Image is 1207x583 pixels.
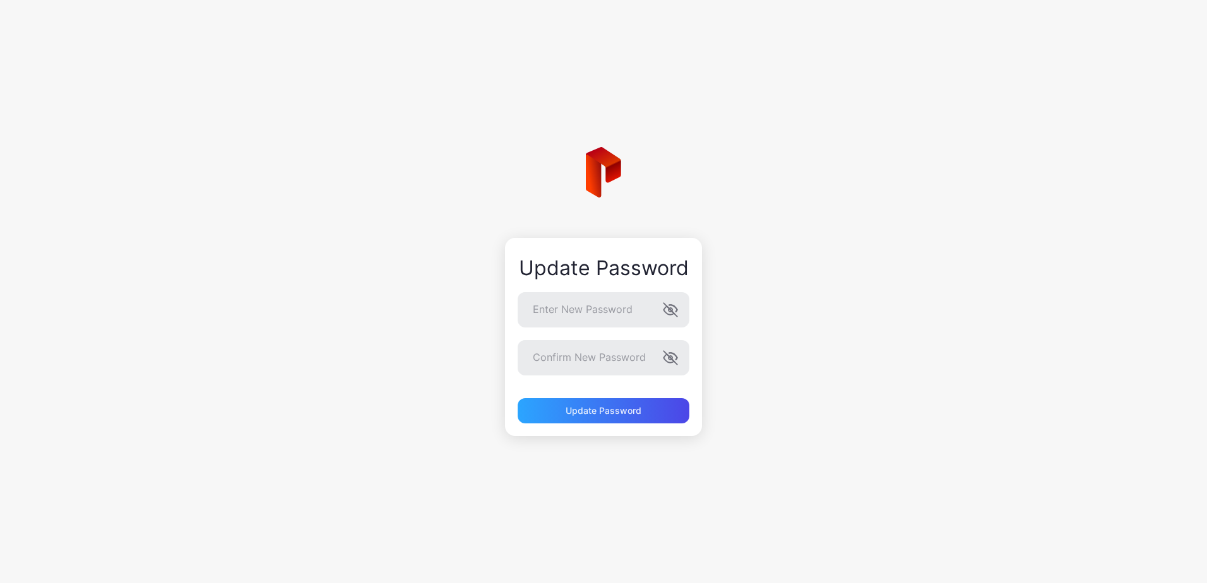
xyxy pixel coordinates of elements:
[663,302,678,317] button: Enter New Password
[518,292,689,327] input: Enter New Password
[663,350,678,365] button: Confirm New Password
[518,340,689,375] input: Confirm New Password
[518,257,689,280] div: Update Password
[566,406,641,416] div: Update Password
[518,398,689,423] button: Update Password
